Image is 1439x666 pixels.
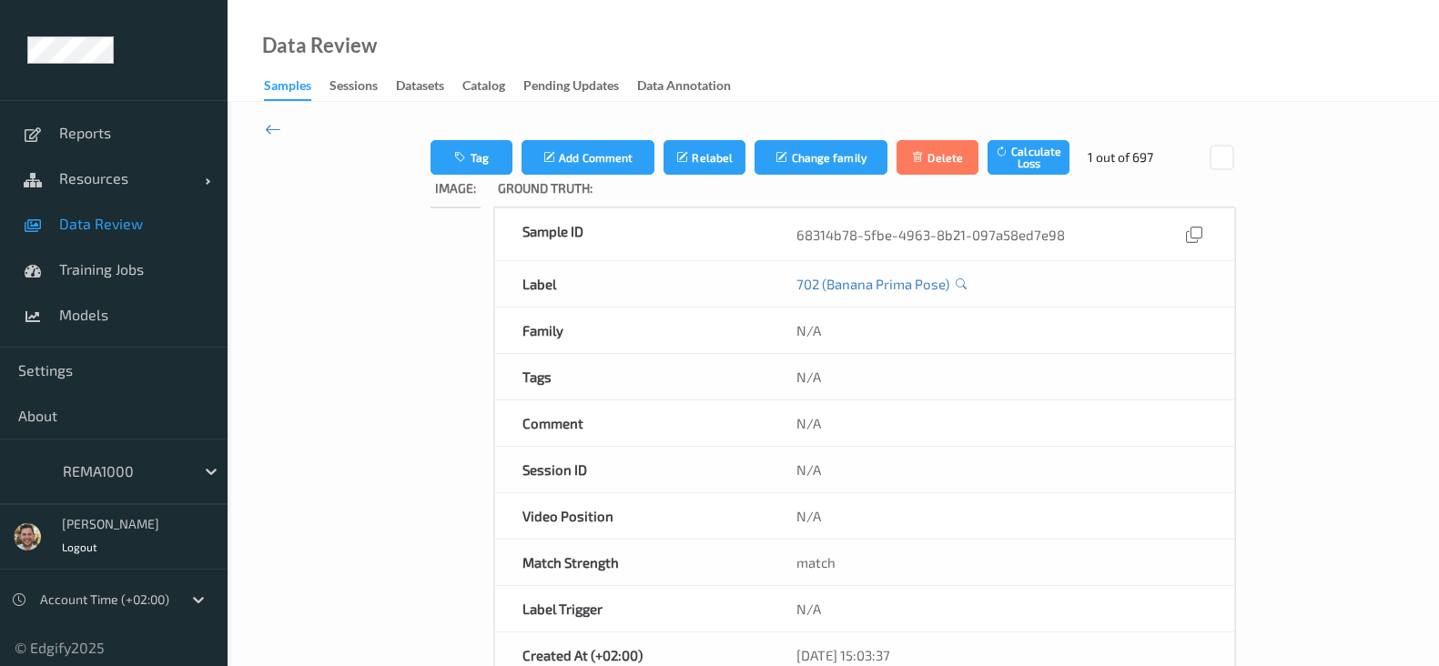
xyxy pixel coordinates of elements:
div: Session ID [495,447,769,492]
a: 702 (Banana Prima Pose) [796,275,949,293]
div: match [769,540,1234,585]
div: N/A [769,308,1234,353]
div: Pending Updates [523,76,619,99]
button: Relabel [664,140,745,175]
div: Sample ID [495,208,769,260]
div: Catalog [462,76,505,99]
a: Data Annotation [637,74,749,99]
div: N/A [769,493,1234,539]
a: Pending Updates [523,74,637,99]
div: Match Strength [495,540,769,585]
div: Samples [264,76,311,101]
button: Delete [897,140,978,175]
div: Label Trigger [495,586,769,631]
a: Sessions [329,74,396,99]
div: 68314b78-5fbe-4963-8b21-097a58ed7e98 [796,222,1207,247]
div: Datasets [396,76,444,99]
div: Comment [495,400,769,446]
button: Change family [755,140,887,175]
div: Family [495,308,769,353]
a: Catalog [462,74,523,99]
a: Datasets [396,74,462,99]
div: Data Review [262,36,377,55]
a: Samples [264,74,329,101]
div: Sessions [329,76,378,99]
div: N/A [769,400,1234,446]
div: N/A [769,447,1234,492]
label: Image: [431,175,481,207]
div: Data Annotation [637,76,731,99]
div: N/A [769,354,1234,399]
div: 1 out of 697 [1088,148,1153,166]
button: Tag [431,140,512,175]
div: Video Position [495,493,769,539]
button: Calculate Loss [988,140,1069,175]
div: Label [495,261,769,307]
div: N/A [769,586,1234,631]
button: Add Comment [522,140,654,175]
label: Ground Truth : [493,175,1236,207]
div: Tags [495,354,769,399]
